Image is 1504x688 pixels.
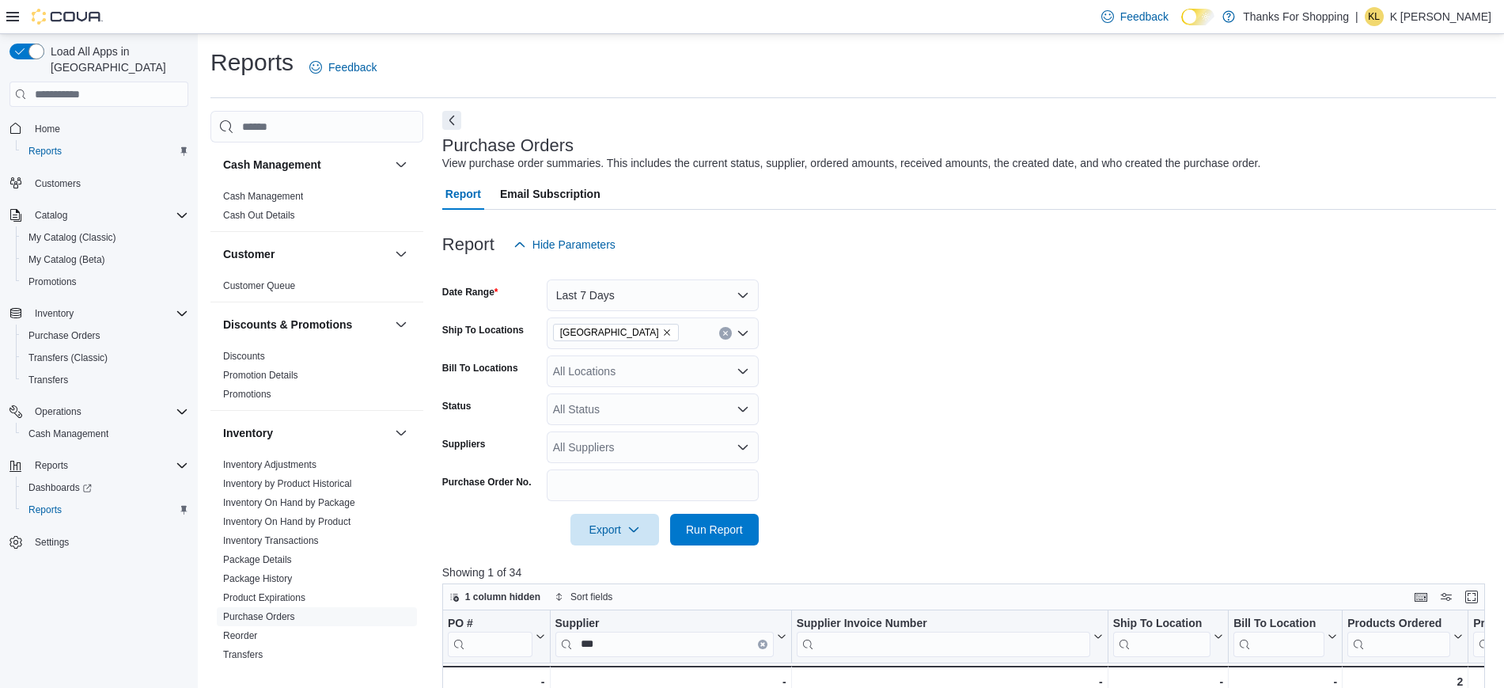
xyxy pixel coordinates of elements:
[28,456,188,475] span: Reports
[532,237,616,253] span: Hide Parameters
[3,204,195,226] button: Catalog
[442,362,518,374] label: Bill To Locations
[16,477,195,499] a: Dashboards
[35,307,74,320] span: Inventory
[1347,617,1450,632] div: Products Ordered
[223,553,292,566] span: Package Details
[1347,617,1463,657] button: Products Ordered
[1462,587,1481,606] button: Enter fullscreen
[28,206,188,225] span: Catalog
[555,617,773,657] div: Supplier
[9,110,188,595] nav: Complex example
[22,500,188,519] span: Reports
[465,591,540,603] span: 1 column hidden
[28,402,188,421] span: Operations
[223,209,295,222] span: Cash Out Details
[1233,617,1324,632] div: Bill To Location
[22,272,188,291] span: Promotions
[28,174,87,193] a: Customers
[22,371,74,390] a: Transfers
[223,317,352,333] h3: Discounts & Promotions
[3,302,195,325] button: Inventory
[28,276,77,288] span: Promotions
[28,206,74,225] button: Catalog
[35,123,60,135] span: Home
[22,250,112,269] a: My Catalog (Beta)
[223,157,388,173] button: Cash Management
[223,516,350,527] a: Inventory On Hand by Product
[22,142,188,161] span: Reports
[445,178,481,210] span: Report
[32,9,103,25] img: Cova
[223,649,263,660] a: Transfers
[223,496,355,509] span: Inventory On Hand by Package
[442,136,574,155] h3: Purchase Orders
[35,177,81,190] span: Customers
[448,617,532,657] div: PO # URL
[223,317,388,333] button: Discounts & Promotions
[22,326,188,345] span: Purchase Orders
[442,476,532,488] label: Purchase Order No.
[303,51,383,83] a: Feedback
[442,111,461,130] button: Next
[507,229,622,260] button: Hide Parameters
[22,228,123,247] a: My Catalog (Classic)
[28,456,74,475] button: Reports
[16,226,195,249] button: My Catalog (Classic)
[548,587,619,606] button: Sort fields
[35,459,68,472] span: Reports
[392,424,411,443] button: Inventory
[442,564,1496,580] p: Showing 1 of 34
[1120,9,1169,25] span: Feedback
[560,325,659,340] span: [GEOGRAPHIC_DATA]
[210,455,423,671] div: Inventory
[223,279,295,292] span: Customer Queue
[22,500,68,519] a: Reports
[210,187,423,231] div: Cash Management
[223,573,292,584] a: Package History
[1365,7,1384,26] div: K Lemire-Dawson
[223,246,275,262] h3: Customer
[570,514,659,545] button: Export
[210,47,294,78] h1: Reports
[555,617,786,657] button: SupplierClear input
[223,425,273,441] h3: Inventory
[1181,25,1182,26] span: Dark Mode
[22,142,68,161] a: Reports
[223,459,316,470] a: Inventory Adjustments
[737,327,749,340] button: Open list of options
[223,592,305,603] a: Product Expirations
[223,350,265,363] span: Discounts
[16,369,195,391] button: Transfers
[500,178,600,210] span: Email Subscription
[223,611,295,622] a: Purchase Orders
[580,514,650,545] span: Export
[28,428,108,440] span: Cash Management
[547,279,759,311] button: Last 7 Days
[22,348,114,367] a: Transfers (Classic)
[210,276,423,302] div: Customer
[223,351,265,362] a: Discounts
[16,347,195,369] button: Transfers (Classic)
[3,454,195,477] button: Reports
[3,116,195,139] button: Home
[22,272,83,291] a: Promotions
[35,209,67,222] span: Catalog
[442,235,494,254] h3: Report
[1181,9,1214,25] input: Dark Mode
[223,246,388,262] button: Customer
[1095,1,1175,32] a: Feedback
[22,326,107,345] a: Purchase Orders
[392,245,411,264] button: Customer
[1347,617,1450,657] div: Products Ordered
[223,591,305,604] span: Product Expirations
[223,388,271,401] span: Promotions
[22,424,188,443] span: Cash Management
[28,118,188,138] span: Home
[719,327,732,340] button: Clear input
[22,228,188,247] span: My Catalog (Classic)
[28,304,188,323] span: Inventory
[28,532,188,552] span: Settings
[737,403,749,416] button: Open list of options
[28,145,62,158] span: Reports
